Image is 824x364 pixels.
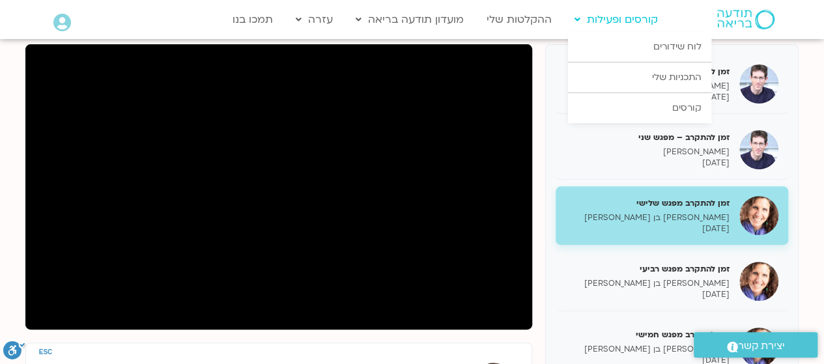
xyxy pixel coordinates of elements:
p: [PERSON_NAME] [565,81,730,92]
a: קורסים [568,93,711,123]
h5: זמן להתקרב – מפגש ראשון [565,66,730,77]
a: יצירת קשר [694,332,817,357]
img: זמן להתקרב מפגש רביעי [739,262,778,301]
p: [DATE] [565,158,730,169]
a: התכניות שלי [568,63,711,92]
h5: זמן להתקרב מפגש רביעי [565,263,730,275]
img: זמן להתקרב – מפגש שני [739,130,778,169]
h5: זמן להתקרב מפגש חמישי [565,329,730,341]
img: זמן להתקרב מפגש שלישי [739,196,778,235]
h5: זמן להתקרב – מפגש שני [565,132,730,143]
a: מועדון תודעה בריאה [349,7,470,32]
p: [PERSON_NAME] בן [PERSON_NAME] [565,344,730,355]
img: תודעה בריאה [717,10,774,29]
a: קורסים ופעילות [568,7,664,32]
span: יצירת קשר [738,337,785,355]
p: [PERSON_NAME] [565,147,730,158]
a: ההקלטות שלי [480,7,558,32]
a: תמכו בנו [226,7,279,32]
img: זמן להתקרב – מפגש ראשון [739,64,778,104]
p: [PERSON_NAME] בן [PERSON_NAME] [565,278,730,289]
p: [DATE] [565,223,730,234]
p: [DATE] [565,289,730,300]
p: [PERSON_NAME] בן [PERSON_NAME] [565,212,730,223]
p: [DATE] [565,92,730,103]
a: עזרה [289,7,339,32]
h5: זמן להתקרב מפגש שלישי [565,197,730,209]
a: לוח שידורים [568,32,711,62]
